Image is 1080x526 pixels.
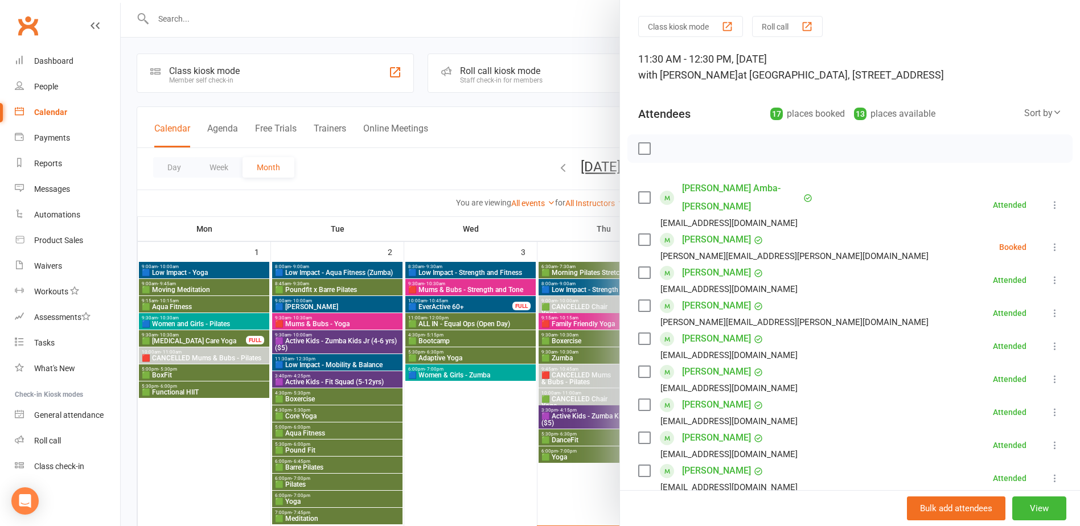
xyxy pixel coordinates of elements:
span: with [PERSON_NAME] [638,69,738,81]
div: Attended [993,276,1026,284]
a: [PERSON_NAME] [682,429,751,447]
div: Sort by [1024,106,1062,121]
button: Class kiosk mode [638,16,743,37]
div: [PERSON_NAME][EMAIL_ADDRESS][PERSON_NAME][DOMAIN_NAME] [660,315,929,330]
div: Messages [34,184,70,194]
div: Calendar [34,108,67,117]
div: 17 [770,108,783,120]
div: [EMAIL_ADDRESS][DOMAIN_NAME] [660,348,798,363]
a: Dashboard [15,48,120,74]
div: Attended [993,375,1026,383]
a: Class kiosk mode [15,454,120,479]
div: places booked [770,106,845,122]
div: [EMAIL_ADDRESS][DOMAIN_NAME] [660,216,798,231]
a: Messages [15,176,120,202]
div: Payments [34,133,70,142]
button: Roll call [752,16,823,37]
a: [PERSON_NAME] [682,462,751,480]
div: [EMAIL_ADDRESS][DOMAIN_NAME] [660,480,798,495]
div: [PERSON_NAME][EMAIL_ADDRESS][PERSON_NAME][DOMAIN_NAME] [660,249,929,264]
div: [EMAIL_ADDRESS][DOMAIN_NAME] [660,282,798,297]
div: [EMAIL_ADDRESS][DOMAIN_NAME] [660,381,798,396]
div: [EMAIL_ADDRESS][DOMAIN_NAME] [660,414,798,429]
a: Clubworx [14,11,42,40]
a: [PERSON_NAME] [682,330,751,348]
span: at [GEOGRAPHIC_DATA], [STREET_ADDRESS] [738,69,944,81]
a: General attendance kiosk mode [15,402,120,428]
div: People [34,82,58,91]
button: Bulk add attendees [907,496,1005,520]
a: Reports [15,151,120,176]
div: [EMAIL_ADDRESS][DOMAIN_NAME] [660,447,798,462]
div: Tasks [34,338,55,347]
div: places available [854,106,935,122]
div: Attended [993,309,1026,317]
div: Attended [993,441,1026,449]
div: Open Intercom Messenger [11,487,39,515]
div: Automations [34,210,80,219]
a: What's New [15,356,120,381]
div: Class check-in [34,462,84,471]
a: [PERSON_NAME] [682,396,751,414]
button: View [1012,496,1066,520]
a: Automations [15,202,120,228]
a: Payments [15,125,120,151]
div: Assessments [34,313,91,322]
div: Product Sales [34,236,83,245]
a: [PERSON_NAME] Amba-[PERSON_NAME] [682,179,800,216]
a: Workouts [15,279,120,305]
div: 11:30 AM - 12:30 PM, [DATE] [638,51,1062,83]
a: Waivers [15,253,120,279]
div: Booked [999,243,1026,251]
a: Assessments [15,305,120,330]
a: Tasks [15,330,120,356]
div: Reports [34,159,62,168]
a: [PERSON_NAME] [682,297,751,315]
a: [PERSON_NAME] [682,363,751,381]
div: 13 [854,108,867,120]
div: What's New [34,364,75,373]
div: Attended [993,474,1026,482]
div: Attendees [638,106,691,122]
div: Attended [993,408,1026,416]
div: Attended [993,342,1026,350]
a: People [15,74,120,100]
a: Product Sales [15,228,120,253]
div: Workouts [34,287,68,296]
a: [PERSON_NAME] [682,264,751,282]
div: Dashboard [34,56,73,65]
div: General attendance [34,410,104,420]
div: Waivers [34,261,62,270]
a: Calendar [15,100,120,125]
div: Attended [993,201,1026,209]
div: Roll call [34,436,61,445]
a: [PERSON_NAME] [682,231,751,249]
a: Roll call [15,428,120,454]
